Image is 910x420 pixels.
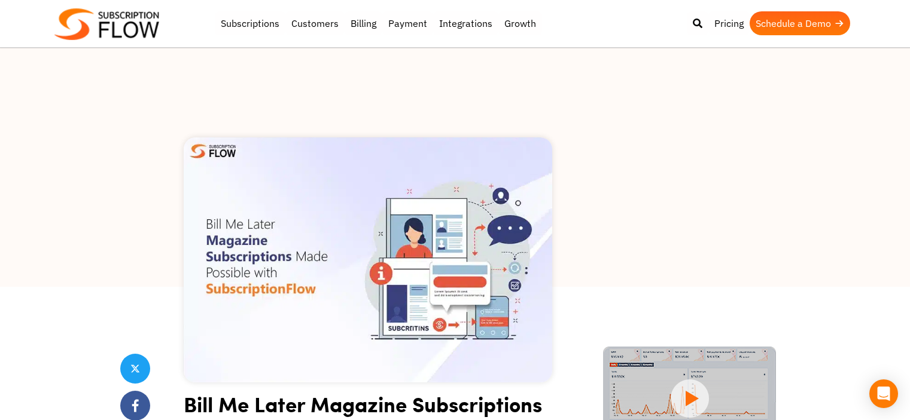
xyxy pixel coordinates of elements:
a: Subscriptions [215,11,285,35]
a: Payment [382,11,433,35]
a: Billing [345,11,382,35]
a: Customers [285,11,345,35]
img: Bill Me Later Magazine Subscriptions [184,137,552,382]
a: Pricing [708,11,750,35]
a: Schedule a Demo [750,11,850,35]
div: Open Intercom Messenger [869,379,898,408]
img: Subscriptionflow [54,8,159,40]
a: Integrations [433,11,498,35]
a: Growth [498,11,542,35]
